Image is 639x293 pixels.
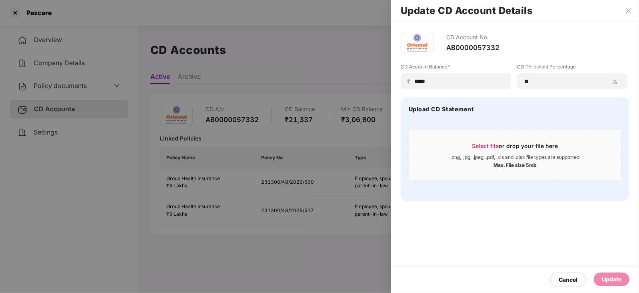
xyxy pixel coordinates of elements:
span: Select file [472,142,499,149]
button: Close [623,7,634,14]
div: Update [602,275,621,284]
div: Max. File size 5mb [493,161,537,169]
label: CD Account Balance* [401,63,511,73]
label: CD Threshold Percentage [517,63,627,73]
span: Select fileor drop your file here.png, .jpg, .jpeg, .pdf, .xls and .xlsx file types are supported... [409,136,621,175]
h4: Upload CD Statement [409,105,474,113]
div: .png, .jpg, .jpeg, .pdf, .xls and .xlsx file types are supported [451,154,580,161]
div: AB0000057332 [446,43,499,52]
h2: Update CD Account Details [401,6,629,15]
span: ₹ [407,78,413,85]
img: oi.png [405,31,429,55]
span: % [609,78,621,85]
div: or drop your file here [472,142,558,154]
div: Cancel [559,275,577,284]
div: CD Account No. [446,32,499,43]
span: close [625,8,632,14]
